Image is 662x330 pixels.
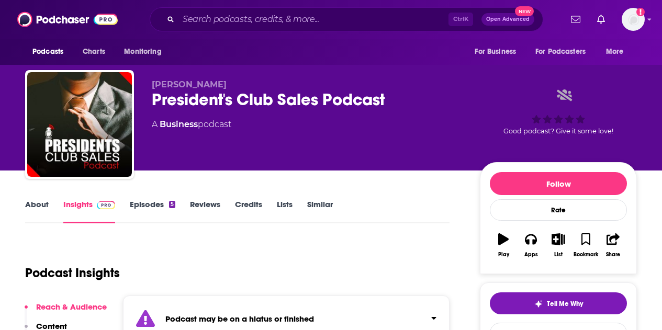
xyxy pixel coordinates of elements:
[130,199,175,223] a: Episodes5
[622,8,645,31] span: Logged in as ABolliger
[490,292,627,314] button: tell me why sparkleTell Me Why
[190,199,220,223] a: Reviews
[150,7,543,31] div: Search podcasts, credits, & more...
[117,42,175,62] button: open menu
[622,8,645,31] img: User Profile
[490,199,627,221] div: Rate
[599,42,637,62] button: open menu
[572,226,599,264] button: Bookmark
[600,226,627,264] button: Share
[606,252,620,258] div: Share
[503,127,613,135] span: Good podcast? Give it some love!
[235,199,262,223] a: Credits
[545,226,572,264] button: List
[622,8,645,31] button: Show profile menu
[448,13,473,26] span: Ctrl K
[490,226,517,264] button: Play
[636,8,645,16] svg: Add a profile image
[63,199,115,223] a: InsightsPodchaser Pro
[25,42,77,62] button: open menu
[481,13,534,26] button: Open AdvancedNew
[475,44,516,59] span: For Business
[498,252,509,258] div: Play
[76,42,111,62] a: Charts
[25,199,49,223] a: About
[32,44,63,59] span: Podcasts
[152,79,227,89] span: [PERSON_NAME]
[178,11,448,28] input: Search podcasts, credits, & more...
[547,300,583,308] span: Tell Me Why
[524,252,538,258] div: Apps
[534,300,543,308] img: tell me why sparkle
[97,201,115,209] img: Podchaser Pro
[467,42,529,62] button: open menu
[25,302,107,321] button: Reach & Audience
[593,10,609,28] a: Show notifications dropdown
[27,72,132,177] img: President's Club Sales Podcast
[160,119,198,129] a: Business
[124,44,161,59] span: Monitoring
[83,44,105,59] span: Charts
[36,302,107,312] p: Reach & Audience
[574,252,598,258] div: Bookmark
[152,118,231,131] div: A podcast
[486,17,530,22] span: Open Advanced
[307,199,333,223] a: Similar
[17,9,118,29] img: Podchaser - Follow, Share and Rate Podcasts
[606,44,624,59] span: More
[517,226,544,264] button: Apps
[277,199,293,223] a: Lists
[165,314,314,324] strong: Podcast may be on a hiatus or finished
[490,172,627,195] button: Follow
[480,79,637,144] div: Good podcast? Give it some love!
[25,265,120,281] h1: Podcast Insights
[169,201,175,208] div: 5
[535,44,586,59] span: For Podcasters
[515,6,534,16] span: New
[554,252,563,258] div: List
[529,42,601,62] button: open menu
[567,10,585,28] a: Show notifications dropdown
